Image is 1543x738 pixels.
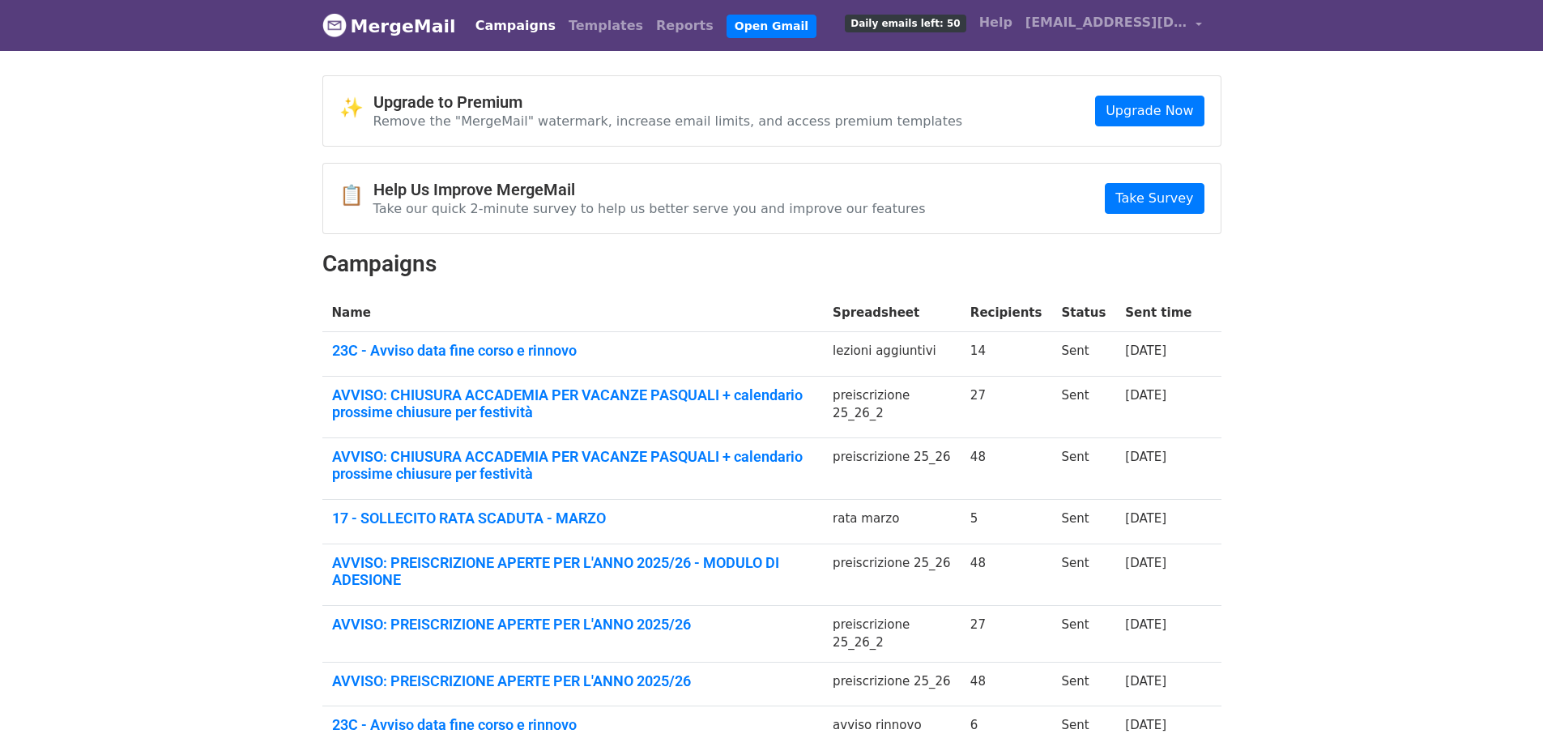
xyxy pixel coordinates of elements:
a: MergeMail [322,9,456,43]
a: Take Survey [1105,183,1204,214]
iframe: Chat Widget [1462,660,1543,738]
a: [EMAIL_ADDRESS][DOMAIN_NAME] [1019,6,1208,45]
th: Sent time [1115,294,1201,332]
p: Remove the "MergeMail" watermark, increase email limits, and access premium templates [373,113,963,130]
td: preiscrizione 25_26_2 [823,605,961,662]
a: AVVISO: PREISCRIZIONE APERTE PER L'ANNO 2025/26 - MODULO DI ADESIONE [332,554,814,589]
td: Sent [1051,332,1115,377]
a: Help [973,6,1019,39]
span: Daily emails left: 50 [845,15,965,32]
td: Sent [1051,376,1115,437]
td: Sent [1051,605,1115,662]
img: MergeMail logo [322,13,347,37]
th: Name [322,294,824,332]
a: Reports [650,10,720,42]
a: Upgrade Now [1095,96,1204,126]
a: [DATE] [1125,556,1166,570]
th: Recipients [961,294,1052,332]
td: Sent [1051,544,1115,605]
a: [DATE] [1125,674,1166,689]
a: 23C - Avviso data fine corso e rinnovo [332,342,814,360]
a: AVVISO: CHIUSURA ACCADEMIA PER VACANZE PASQUALI + calendario prossime chiusure per festività [332,448,814,483]
h4: Upgrade to Premium [373,92,963,112]
h2: Campaigns [322,250,1221,278]
a: Open Gmail [727,15,816,38]
th: Spreadsheet [823,294,961,332]
p: Take our quick 2-minute survey to help us better serve you and improve our features [373,200,926,217]
a: [DATE] [1125,617,1166,632]
td: 48 [961,544,1052,605]
a: [DATE] [1125,343,1166,358]
td: 48 [961,437,1052,499]
td: Sent [1051,662,1115,706]
h4: Help Us Improve MergeMail [373,180,926,199]
a: Campaigns [469,10,562,42]
td: lezioni aggiuntivi [823,332,961,377]
th: Status [1051,294,1115,332]
td: preiscrizione 25_26 [823,662,961,706]
td: rata marzo [823,500,961,544]
a: [DATE] [1125,450,1166,464]
td: 48 [961,662,1052,706]
td: preiscrizione 25_26 [823,437,961,499]
td: 14 [961,332,1052,377]
a: 17 - SOLLECITO RATA SCADUTA - MARZO [332,510,814,527]
td: 27 [961,376,1052,437]
a: [DATE] [1125,718,1166,732]
td: 5 [961,500,1052,544]
a: AVVISO: PREISCRIZIONE APERTE PER L'ANNO 2025/26 [332,672,814,690]
a: AVVISO: CHIUSURA ACCADEMIA PER VACANZE PASQUALI + calendario prossime chiusure per festività [332,386,814,421]
td: 27 [961,605,1052,662]
a: [DATE] [1125,388,1166,403]
a: Templates [562,10,650,42]
a: 23C - Avviso data fine corso e rinnovo [332,716,814,734]
td: Sent [1051,500,1115,544]
span: ✨ [339,96,373,120]
a: [DATE] [1125,511,1166,526]
td: preiscrizione 25_26 [823,544,961,605]
span: [EMAIL_ADDRESS][DOMAIN_NAME] [1025,13,1187,32]
td: Sent [1051,437,1115,499]
span: 📋 [339,184,373,207]
a: Daily emails left: 50 [838,6,972,39]
td: preiscrizione 25_26_2 [823,376,961,437]
a: AVVISO: PREISCRIZIONE APERTE PER L'ANNO 2025/26 [332,616,814,633]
